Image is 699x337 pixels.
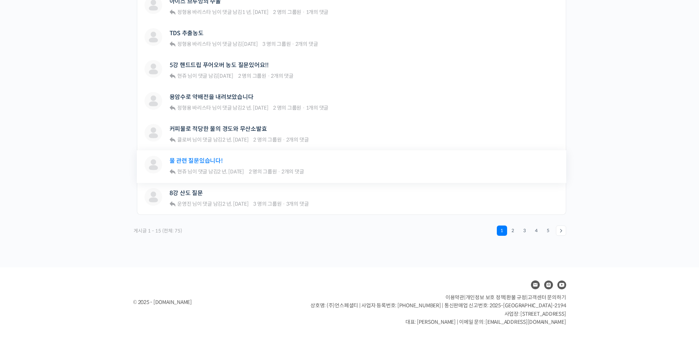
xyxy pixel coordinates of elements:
[242,9,268,15] a: 1 년, [DATE]
[176,136,248,143] span: 님이 댓글 남김
[302,105,305,111] span: ·
[306,105,329,111] span: 1개의 댓글
[176,168,186,175] a: 현쥬
[253,201,281,207] span: 3 명의 그룹원
[95,232,141,251] a: 설정
[67,244,76,250] span: 대화
[267,73,270,79] span: ·
[262,41,291,47] span: 3 명의 그룹원
[306,9,329,15] span: 1개의 댓글
[48,232,95,251] a: 대화
[286,136,309,143] span: 2개의 댓글
[273,105,301,111] span: 2 명의 그룹원
[133,297,292,307] div: © 2025 - [DOMAIN_NAME]
[177,201,191,207] span: 운영진
[286,201,309,207] span: 3개의 댓글
[2,232,48,251] a: 홈
[310,293,566,326] p: | | | 상호명: (주)언스페셜티 | 사업자 등록번호: [PHONE_NUMBER] | 통신판매업 신고번호: 2025-[GEOGRAPHIC_DATA]-2194 사업장: [ST...
[497,226,507,236] span: 1
[176,105,211,111] a: 정형용 바리스타
[508,226,518,236] a: 2
[176,201,191,207] a: 운영진
[238,73,266,79] span: 2 명의 그룹원
[176,168,244,175] span: 님이 댓글 남김
[556,226,566,236] a: →
[176,73,233,79] span: 님이 댓글 남김
[295,41,318,47] span: 2개의 댓글
[176,73,186,79] a: 현쥬
[531,226,542,236] a: 4
[278,168,280,175] span: ·
[249,168,277,175] span: 2 명의 그룹원
[170,157,223,164] a: 물 관련 질문있습니다!
[242,105,268,111] a: 2 년, [DATE]
[543,226,553,236] a: 5
[177,105,211,111] span: 정형용 바리스타
[133,226,182,236] div: 게시글 1 - 15 (전체: 75)
[176,41,211,47] a: 정형용 바리스타
[283,201,285,207] span: ·
[176,105,268,111] span: 님이 댓글 남김
[23,243,28,249] span: 홈
[113,243,122,249] span: 설정
[283,136,285,143] span: ·
[253,136,281,143] span: 2 명의 그룹원
[222,136,248,143] a: 2 년, [DATE]
[292,41,294,47] span: ·
[176,201,248,207] span: 님이 댓글 남김
[177,41,211,47] span: 정형용 바리스타
[177,136,191,143] span: 클로버
[177,9,211,15] span: 정형용 바리스타
[176,41,258,47] span: 님이 댓글 남김
[170,190,203,197] a: 8강 산도 질문
[170,30,204,37] a: TDS 추출농도
[170,125,267,132] a: 커피물로 적당한 물의 경도와 무산소발효
[528,294,566,301] span: 고객센터 문의하기
[520,226,530,236] a: 3
[177,73,187,79] span: 현쥬
[176,9,268,15] span: 님이 댓글 남김
[273,9,301,15] span: 2 명의 그룹원
[271,73,294,79] span: 2개의 댓글
[466,294,505,301] a: 개인정보 보호 정책
[242,41,258,47] a: [DATE]
[176,9,211,15] a: 정형용 바리스타
[170,94,254,100] a: 용암수로 약배전을 내려보았습니다
[218,73,233,79] a: [DATE]
[445,294,464,301] a: 이용약관
[506,294,526,301] a: 환불 규정
[177,168,187,175] span: 현쥬
[170,62,269,69] a: 5강 핸드드립 푸어오버 농도 질문있어요!!
[222,201,248,207] a: 2 년, [DATE]
[281,168,304,175] span: 2개의 댓글
[176,136,191,143] a: 클로버
[302,9,305,15] span: ·
[218,168,244,175] a: 2 년, [DATE]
